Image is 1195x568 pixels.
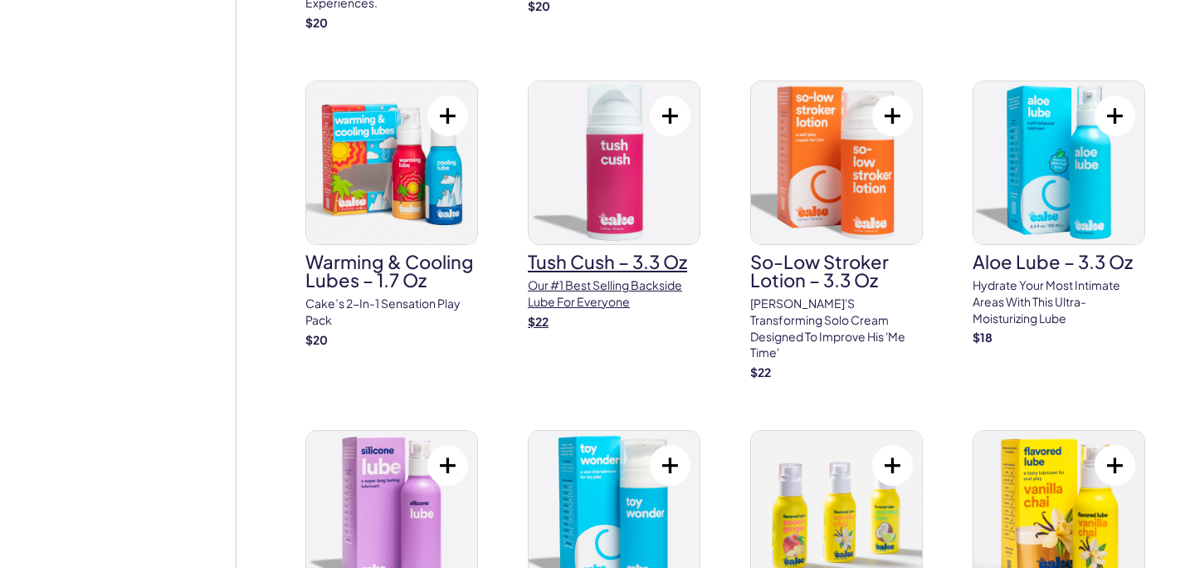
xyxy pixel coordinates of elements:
strong: $ 20 [305,15,328,30]
img: Aloe Lube – 3.3 oz [973,81,1144,244]
p: Our #1 best selling backside lube for everyone [528,277,700,310]
strong: $ 22 [750,365,771,379]
h3: So-Low Stroker Lotion – 3.3 oz [750,252,923,289]
img: Warming & Cooling Lubes – 1.7 oz [306,81,477,244]
strong: $ 22 [528,314,549,329]
h3: Warming & Cooling Lubes – 1.7 oz [305,252,478,289]
a: Warming & Cooling Lubes – 1.7 ozWarming & Cooling Lubes – 1.7 ozCake’s 2-in-1 sensation play pack$20 [305,81,478,348]
h3: Tush Cush – 3.3 oz [528,252,700,271]
strong: $ 18 [973,330,993,345]
a: Aloe Lube – 3.3 ozAloe Lube – 3.3 ozHydrate your most intimate areas with this ultra-moisturizing... [973,81,1145,345]
a: Tush Cush – 3.3 ozTush Cush – 3.3 ozOur #1 best selling backside lube for everyone$22 [528,81,700,330]
p: Hydrate your most intimate areas with this ultra-moisturizing lube [973,277,1145,326]
a: So-Low Stroker Lotion – 3.3 ozSo-Low Stroker Lotion – 3.3 oz[PERSON_NAME]'s transforming solo cre... [750,81,923,380]
p: [PERSON_NAME]'s transforming solo cream designed to improve his 'me time' [750,296,923,360]
img: Tush Cush – 3.3 oz [529,81,700,244]
strong: $ 20 [305,332,328,347]
p: Cake’s 2-in-1 sensation play pack [305,296,478,328]
h3: Aloe Lube – 3.3 oz [973,252,1145,271]
img: So-Low Stroker Lotion – 3.3 oz [751,81,922,244]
